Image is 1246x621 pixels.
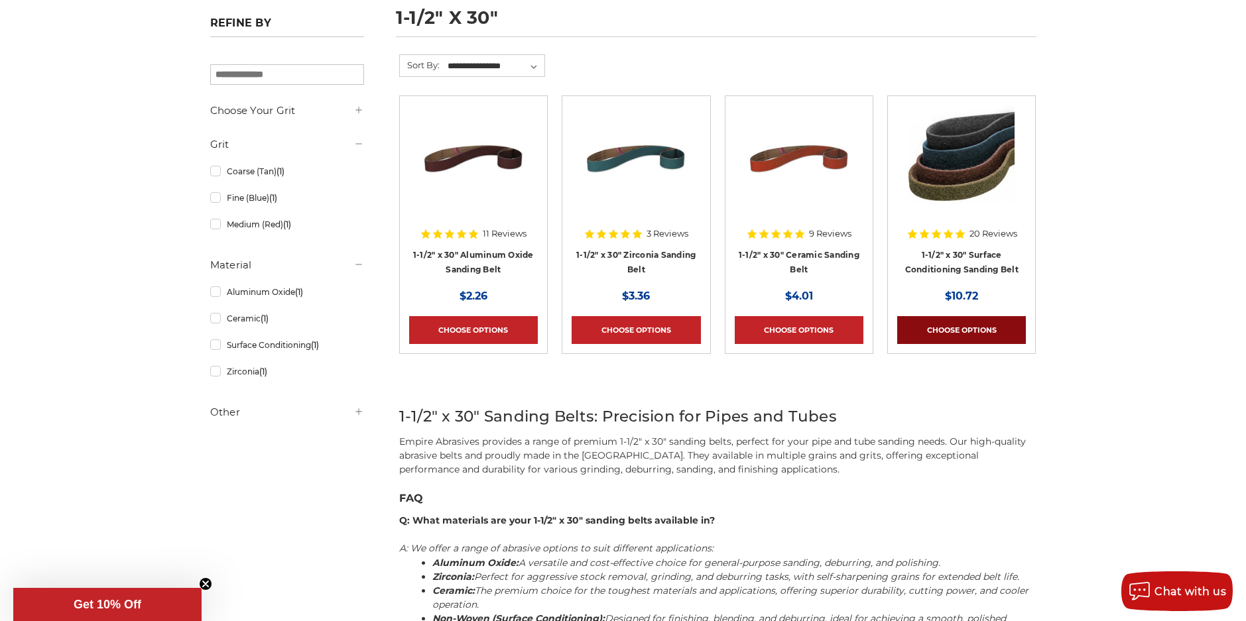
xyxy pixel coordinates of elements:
[210,360,364,383] a: Zirconia
[432,571,1019,583] em: Perfect for aggressive stock removal, grinding, and deburring tasks, with self-sharpening grains ...
[409,316,538,344] a: Choose Options
[396,9,1036,37] h1: 1-1/2" x 30"
[399,542,714,554] em: A: We offer a range of abrasive options to suit different applications:
[283,219,291,229] span: (1)
[897,316,1026,344] a: Choose Options
[399,490,1036,506] h3: FAQ
[460,290,487,302] span: $2.26
[399,514,715,526] strong: Q: What materials are your 1-1/2" x 30" sanding belts available in?
[432,585,1028,610] em: The premium choice for the toughest materials and applications, offering superior durability, cut...
[908,105,1015,211] img: 1.5"x30" Surface Conditioning Sanding Belts
[432,585,475,596] strong: Ceramic:
[905,250,1019,275] a: 1-1/2" x 30" Surface Conditioning Sanding Belt
[622,290,650,302] span: $3.36
[572,316,700,344] a: Choose Options
[400,55,440,75] label: Sort By:
[483,229,527,238] span: 11 Reviews
[399,405,1036,428] h2: 1-1/2" x 30" Sanding Belts: Precision for Pipes and Tubes
[735,316,863,344] a: Choose Options
[261,313,269,323] span: (1)
[432,557,519,569] strong: Aluminum Oxide:
[432,557,940,569] em: A versatile and cost-effective choice for general-purpose sanding, deburring, and polishing.
[311,340,319,350] span: (1)
[399,435,1036,477] p: Empire Abrasives provides a range of premium 1-1/2" x 30" sanding belts, perfect for your pipe an...
[420,105,527,211] img: 1-1/2" x 30" Sanding Belt - Aluminum Oxide
[210,160,364,183] a: Coarse (Tan)
[735,105,863,234] a: 1-1/2" x 30" Sanding Belt - Ceramic
[295,287,303,297] span: (1)
[210,186,364,209] a: Fine (Blue)
[210,307,364,330] a: Ceramic
[1121,571,1233,611] button: Chat with us
[74,598,141,611] span: Get 10% Off
[432,571,474,583] strong: Zirconia:
[1154,585,1226,598] span: Chat with us
[210,280,364,304] a: Aluminum Oxide
[413,250,534,275] a: 1-1/2" x 30" Aluminum Oxide Sanding Belt
[277,166,284,176] span: (1)
[210,213,364,236] a: Medium (Red)
[647,229,688,238] span: 3 Reviews
[13,588,202,621] div: Get 10% OffClose teaser
[210,404,364,420] h5: Other
[269,193,277,203] span: (1)
[809,229,851,238] span: 9 Reviews
[446,56,544,76] select: Sort By:
[897,105,1026,234] a: 1.5"x30" Surface Conditioning Sanding Belts
[572,105,700,234] a: 1-1/2" x 30" Sanding Belt - Zirconia
[409,105,538,234] a: 1-1/2" x 30" Sanding Belt - Aluminum Oxide
[210,257,364,273] h5: Material
[199,577,212,591] button: Close teaser
[576,250,696,275] a: 1-1/2" x 30" Zirconia Sanding Belt
[945,290,978,302] span: $10.72
[746,105,852,211] img: 1-1/2" x 30" Sanding Belt - Ceramic
[739,250,859,275] a: 1-1/2" x 30" Ceramic Sanding Belt
[583,105,689,211] img: 1-1/2" x 30" Sanding Belt - Zirconia
[969,229,1017,238] span: 20 Reviews
[210,137,364,152] h5: Grit
[785,290,813,302] span: $4.01
[210,17,364,37] h5: Refine by
[210,103,364,119] h5: Choose Your Grit
[210,333,364,357] a: Surface Conditioning
[259,367,267,376] span: (1)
